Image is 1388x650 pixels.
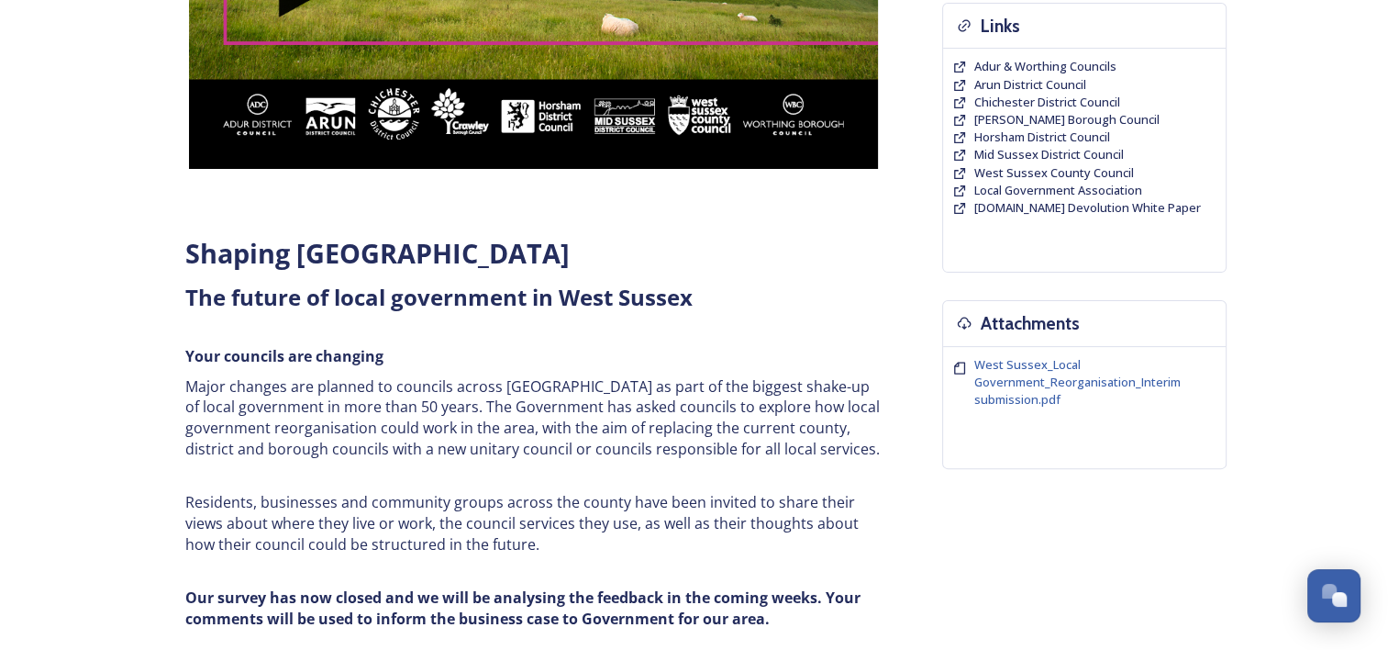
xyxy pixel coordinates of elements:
p: Major changes are planned to councils across [GEOGRAPHIC_DATA] as part of the biggest shake-up of... [185,376,883,460]
a: Chichester District Council [974,94,1120,111]
span: Chichester District Council [974,94,1120,110]
a: Local Government Association [974,182,1142,199]
span: West Sussex_Local Government_Reorganisation_Interim submission.pdf [974,356,1181,408]
span: Adur & Worthing Councils [974,58,1116,74]
p: Residents, businesses and community groups across the county have been invited to share their vie... [185,492,883,555]
span: [DOMAIN_NAME] Devolution White Paper [974,199,1201,216]
strong: The future of local government in West Sussex [185,282,693,312]
span: Horsham District Council [974,129,1110,145]
h3: Links [981,13,1020,39]
a: Horsham District Council [974,129,1110,146]
a: Arun District Council [974,76,1086,94]
h3: Attachments [981,310,1080,337]
strong: Shaping [GEOGRAPHIC_DATA] [185,235,570,271]
a: Adur & Worthing Councils [974,58,1116,75]
a: West Sussex County Council [974,164,1134,182]
strong: Our survey has now closed and we will be analysing the feedback in the coming weeks. Your comment... [185,588,864,629]
span: West Sussex County Council [974,164,1134,181]
span: Mid Sussex District Council [974,146,1124,162]
a: [DOMAIN_NAME] Devolution White Paper [974,199,1201,217]
a: [PERSON_NAME] Borough Council [974,111,1160,129]
button: Open Chat [1307,569,1360,622]
span: Arun District Council [974,76,1086,93]
a: Mid Sussex District Council [974,146,1124,163]
span: Local Government Association [974,182,1142,198]
strong: Your councils are changing [185,346,383,366]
